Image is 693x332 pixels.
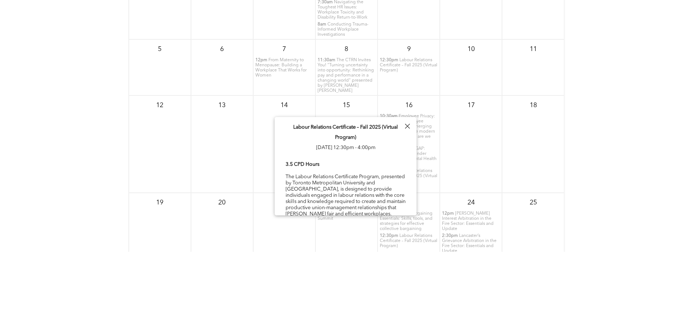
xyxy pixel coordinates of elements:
p: 5 [153,43,166,56]
p: 10 [465,43,478,56]
p: 19 [153,196,166,209]
p: 16 [402,99,415,112]
p: 15 [340,99,353,112]
span: Labour Relations Certificate – Fall 2025 (Virtual Program) [380,234,437,248]
p: 17 [465,99,478,112]
span: 2:30pm [442,233,458,238]
span: 12:30pm [380,58,398,63]
p: 7 [278,43,291,56]
p: 12 [153,99,166,112]
span: [DATE] 12:30pm - 4:00pm [316,145,375,150]
span: 11:30am [318,58,335,63]
span: From Maternity to Menopause: Building a Workplace That Works for Women [255,58,307,78]
span: Labour Relations Certificate – Fall 2025 (Virtual Program) [380,58,437,73]
span: 12pm [442,211,454,216]
span: 12pm [255,58,267,63]
span: Grow Women Leaders Summit [318,211,372,221]
p: 24 [465,196,478,209]
span: The CTRN Invites You! "Turning uncertainty into opportunity: Rethinking pay and performance in a ... [318,58,374,93]
span: Employee Privacy: Biometrics, employee monitoring and emerging technologies in the modern workpla... [380,114,435,144]
p: 13 [215,99,228,112]
span: Conducting Trauma-Informed Workplace Investigations [318,22,369,37]
p: 6 [215,43,228,56]
span: 8am [318,22,326,27]
p: 25 [527,196,540,209]
b: 3.5 CPD Hours [286,162,319,167]
span: Collective Bargaining Essentials: Skills, tools, and strategies for effective collective bargaining [380,211,433,231]
div: The Labour Relations Certificate Program, presented by Toronto Metropolitan University and [GEOGR... [286,161,406,230]
span: 10:30am [380,114,398,119]
span: 12:30pm [380,233,398,238]
p: 9 [402,43,415,56]
span: [PERSON_NAME] Interest Arbitration in the Fire Sector: Essentials and Update [442,211,494,231]
span: Labour Relations Certificate – Fall 2025 (Virtual Program) [293,125,398,140]
p: 11 [527,43,540,56]
p: 8 [340,43,353,56]
p: 18 [527,99,540,112]
p: 14 [278,99,291,112]
p: 20 [215,196,228,209]
span: Lancaster’s Grievance Arbitration in the Fire Sector: Essentials and Update [442,234,497,253]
